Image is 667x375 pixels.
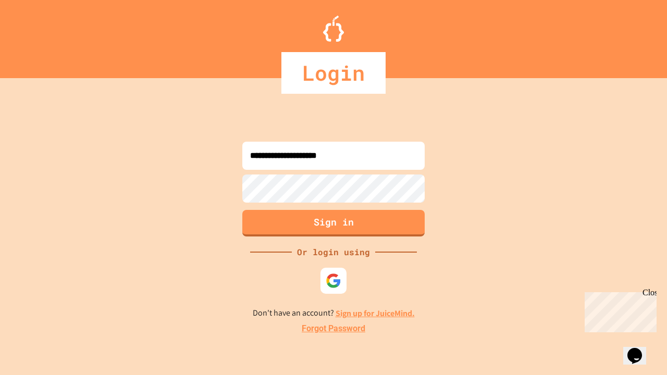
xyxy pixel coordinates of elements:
a: Sign up for JuiceMind. [336,308,415,319]
iframe: chat widget [580,288,657,332]
p: Don't have an account? [253,307,415,320]
a: Forgot Password [302,322,365,335]
div: Or login using [292,246,375,258]
div: Chat with us now!Close [4,4,72,66]
div: Login [281,52,386,94]
iframe: chat widget [623,333,657,365]
img: Logo.svg [323,16,344,42]
button: Sign in [242,210,425,236]
img: google-icon.svg [326,273,341,289]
